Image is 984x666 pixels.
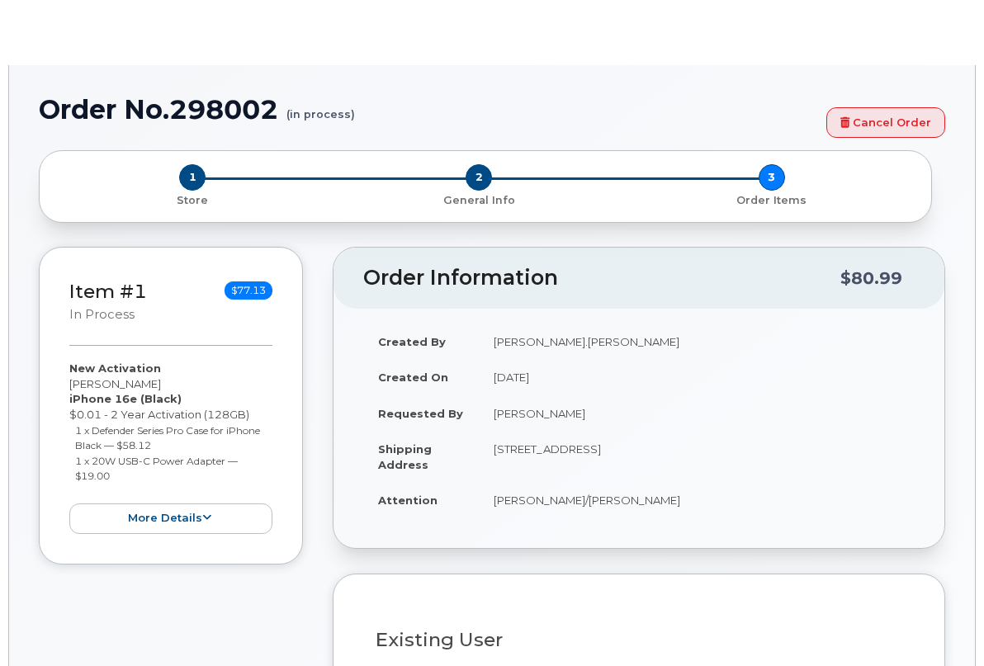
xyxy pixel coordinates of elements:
strong: Requested By [378,407,463,420]
p: General Info [339,193,619,208]
a: Cancel Order [826,107,945,138]
strong: iPhone 16e (Black) [69,392,182,405]
a: 1 Store [53,191,333,208]
h1: Order No.298002 [39,95,818,124]
button: more details [69,503,272,534]
small: in process [69,307,135,322]
td: [PERSON_NAME].[PERSON_NAME] [479,324,915,360]
p: Store [59,193,326,208]
span: 2 [466,164,492,191]
td: [STREET_ADDRESS] [479,431,915,482]
small: 1 x 20W USB-C Power Adapter — $19.00 [75,455,238,483]
td: [PERSON_NAME]/[PERSON_NAME] [479,482,915,518]
a: 2 General Info [333,191,626,208]
h3: Existing User [376,630,902,650]
div: [PERSON_NAME] $0.01 - 2 Year Activation (128GB) [69,361,272,533]
small: (in process) [286,95,355,120]
span: $77.13 [225,281,272,300]
strong: Attention [378,494,438,507]
span: 1 [179,164,206,191]
strong: Created By [378,335,446,348]
strong: Shipping Address [378,442,432,471]
a: Item #1 [69,280,147,303]
small: 1 x Defender Series Pro Case for iPhone Black — $58.12 [75,424,260,452]
div: $80.99 [840,262,902,294]
strong: Created On [378,371,448,384]
td: [DATE] [479,359,915,395]
h2: Order Information [363,267,840,290]
td: [PERSON_NAME] [479,395,915,432]
strong: New Activation [69,361,161,375]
